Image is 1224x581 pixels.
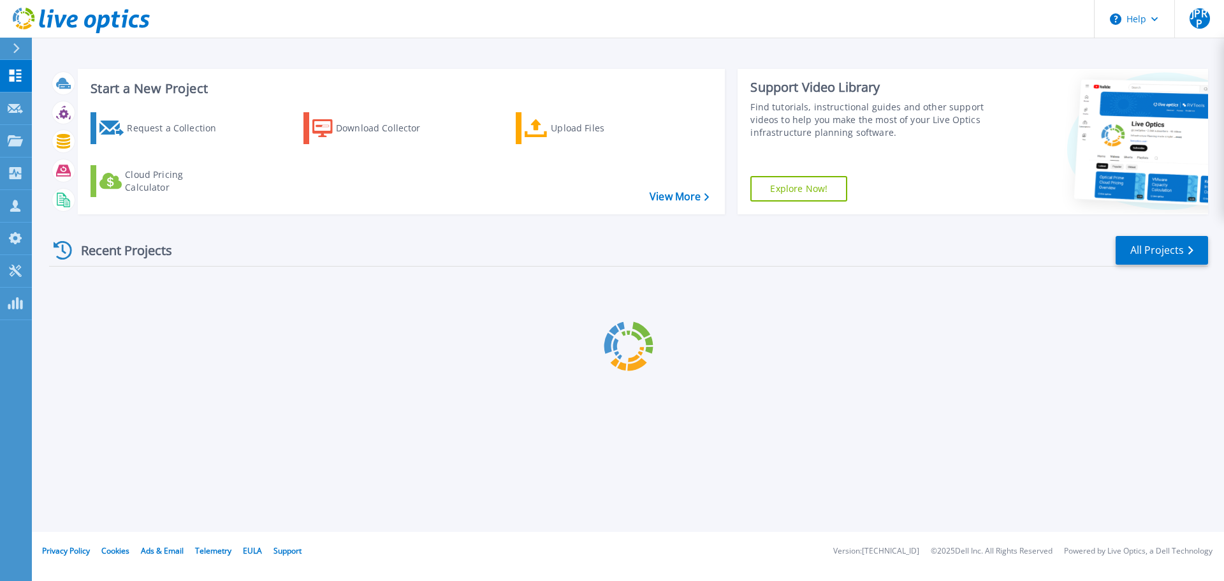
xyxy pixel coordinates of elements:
a: Request a Collection [91,112,233,144]
a: Support [273,545,302,556]
a: Ads & Email [141,545,184,556]
span: JPRP [1190,8,1210,29]
div: Request a Collection [127,115,229,141]
a: All Projects [1116,236,1208,265]
div: Cloud Pricing Calculator [125,168,227,194]
a: Explore Now! [750,176,847,202]
div: Upload Files [551,115,653,141]
a: EULA [243,545,262,556]
li: Version: [TECHNICAL_ID] [833,547,919,555]
a: Telemetry [195,545,231,556]
a: Upload Files [516,112,658,144]
h3: Start a New Project [91,82,709,96]
a: View More [650,191,709,203]
div: Support Video Library [750,79,990,96]
div: Find tutorials, instructional guides and other support videos to help you make the most of your L... [750,101,990,139]
li: © 2025 Dell Inc. All Rights Reserved [931,547,1053,555]
a: Cookies [101,545,129,556]
a: Cloud Pricing Calculator [91,165,233,197]
div: Recent Projects [49,235,189,266]
div: Download Collector [336,115,438,141]
li: Powered by Live Optics, a Dell Technology [1064,547,1213,555]
a: Privacy Policy [42,545,90,556]
a: Download Collector [303,112,446,144]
